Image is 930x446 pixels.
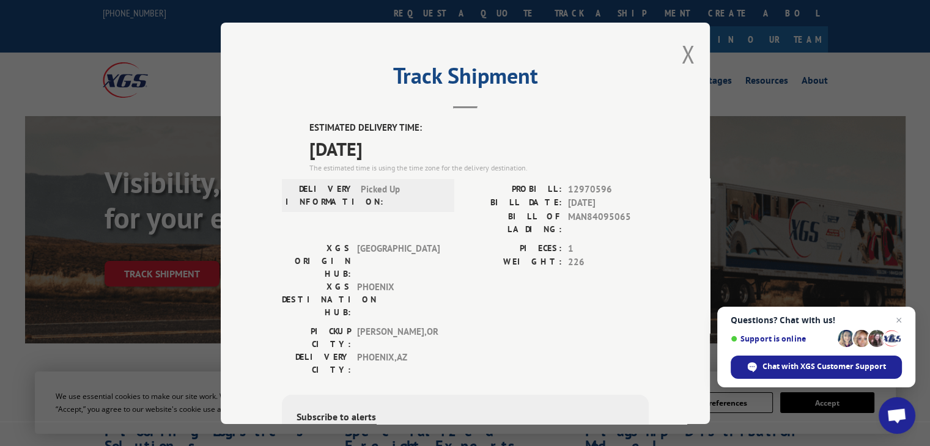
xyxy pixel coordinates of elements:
[282,280,351,318] label: XGS DESTINATION HUB:
[297,409,634,426] div: Subscribe to alerts
[309,121,649,135] label: ESTIMATED DELIVERY TIME:
[357,241,440,280] span: [GEOGRAPHIC_DATA]
[465,196,562,210] label: BILL DATE:
[681,38,695,70] button: Close modal
[357,324,440,350] span: [PERSON_NAME] , OR
[568,255,649,269] span: 226
[731,315,902,325] span: Questions? Chat with us!
[731,334,833,343] span: Support is online
[465,241,562,255] label: PIECES:
[568,241,649,255] span: 1
[465,210,562,235] label: BILL OF LADING:
[465,182,562,196] label: PROBILL:
[879,397,915,434] div: Open chat
[731,356,902,379] div: Chat with XGS Customer Support
[891,313,906,327] span: Close chat
[361,182,443,208] span: Picked Up
[282,324,351,350] label: PICKUP CITY:
[357,350,440,376] span: PHOENIX , AZ
[282,350,351,376] label: DELIVERY CITY:
[357,280,440,318] span: PHOENIX
[568,196,649,210] span: [DATE]
[282,241,351,280] label: XGS ORIGIN HUB:
[465,255,562,269] label: WEIGHT:
[568,210,649,235] span: MAN84095065
[309,162,649,173] div: The estimated time is using the time zone for the delivery destination.
[309,134,649,162] span: [DATE]
[286,182,355,208] label: DELIVERY INFORMATION:
[568,182,649,196] span: 12970596
[762,361,886,372] span: Chat with XGS Customer Support
[282,67,649,90] h2: Track Shipment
